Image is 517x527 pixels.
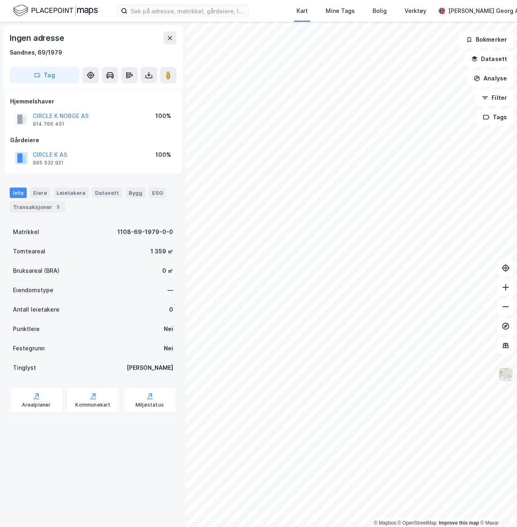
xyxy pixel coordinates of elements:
[10,67,79,83] button: Tag
[297,6,308,16] div: Kart
[127,5,248,17] input: Søk på adresse, matrikkel, gårdeiere, leietakere eller personer
[13,266,59,276] div: Bruksareal (BRA)
[13,4,98,18] img: logo.f888ab2527a4732fd821a326f86c7f29.svg
[164,344,173,353] div: Nei
[13,324,40,334] div: Punktleie
[136,402,164,408] div: Miljøstatus
[459,32,514,48] button: Bokmerker
[13,247,45,256] div: Tomteareal
[475,90,514,106] button: Filter
[10,201,65,213] div: Transaksjoner
[373,6,387,16] div: Bolig
[127,363,173,373] div: [PERSON_NAME]
[10,32,66,44] div: Ingen adresse
[13,305,59,314] div: Antall leietakere
[22,402,51,408] div: Arealplaner
[405,6,426,16] div: Verktøy
[149,188,166,198] div: ESG
[13,227,39,237] div: Matrikkel
[155,150,171,160] div: 100%
[477,488,517,527] div: Kontrollprogram for chat
[467,70,514,86] button: Analyse
[164,324,173,334] div: Nei
[477,488,517,527] iframe: Chat Widget
[169,305,173,314] div: 0
[13,285,53,295] div: Eiendomstype
[464,51,514,67] button: Datasett
[326,6,355,16] div: Mine Tags
[162,266,173,276] div: 0 ㎡
[13,344,44,353] div: Festegrunn
[10,48,62,57] div: Sandnes, 69/1979
[33,160,64,166] div: 995 532 921
[75,402,110,408] div: Kommunekart
[10,97,176,106] div: Hjemmelshaver
[498,367,513,382] img: Z
[398,520,437,526] a: OpenStreetMap
[13,363,36,373] div: Tinglyst
[374,520,396,526] a: Mapbox
[476,109,514,125] button: Tags
[92,188,122,198] div: Datasett
[33,121,64,127] div: 914 766 451
[155,111,171,121] div: 100%
[439,520,479,526] a: Improve this map
[53,188,89,198] div: Leietakere
[167,285,173,295] div: —
[10,188,27,198] div: Info
[30,188,50,198] div: Eiere
[150,247,173,256] div: 1 359 ㎡
[125,188,146,198] div: Bygg
[10,135,176,145] div: Gårdeiere
[54,203,62,211] div: 3
[117,227,173,237] div: 1108-69-1979-0-0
